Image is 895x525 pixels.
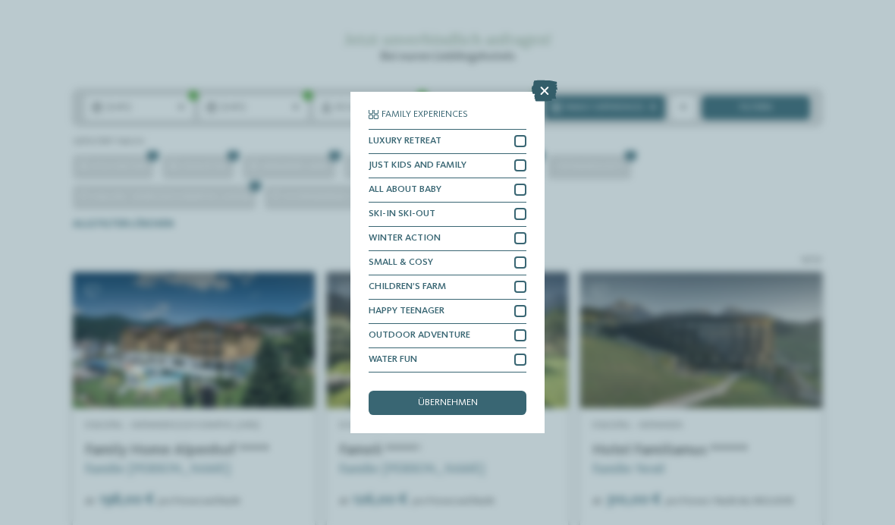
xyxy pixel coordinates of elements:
[382,110,468,120] span: Family Experiences
[369,355,417,365] span: WATER FUN
[369,234,441,244] span: WINTER ACTION
[369,331,470,341] span: OUTDOOR ADVENTURE
[369,282,446,292] span: CHILDREN’S FARM
[418,398,478,408] span: übernehmen
[369,161,466,171] span: JUST KIDS AND FAMILY
[369,307,444,316] span: HAPPY TEENAGER
[369,185,441,195] span: ALL ABOUT BABY
[369,258,433,268] span: SMALL & COSY
[369,209,435,219] span: SKI-IN SKI-OUT
[369,137,441,146] span: LUXURY RETREAT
